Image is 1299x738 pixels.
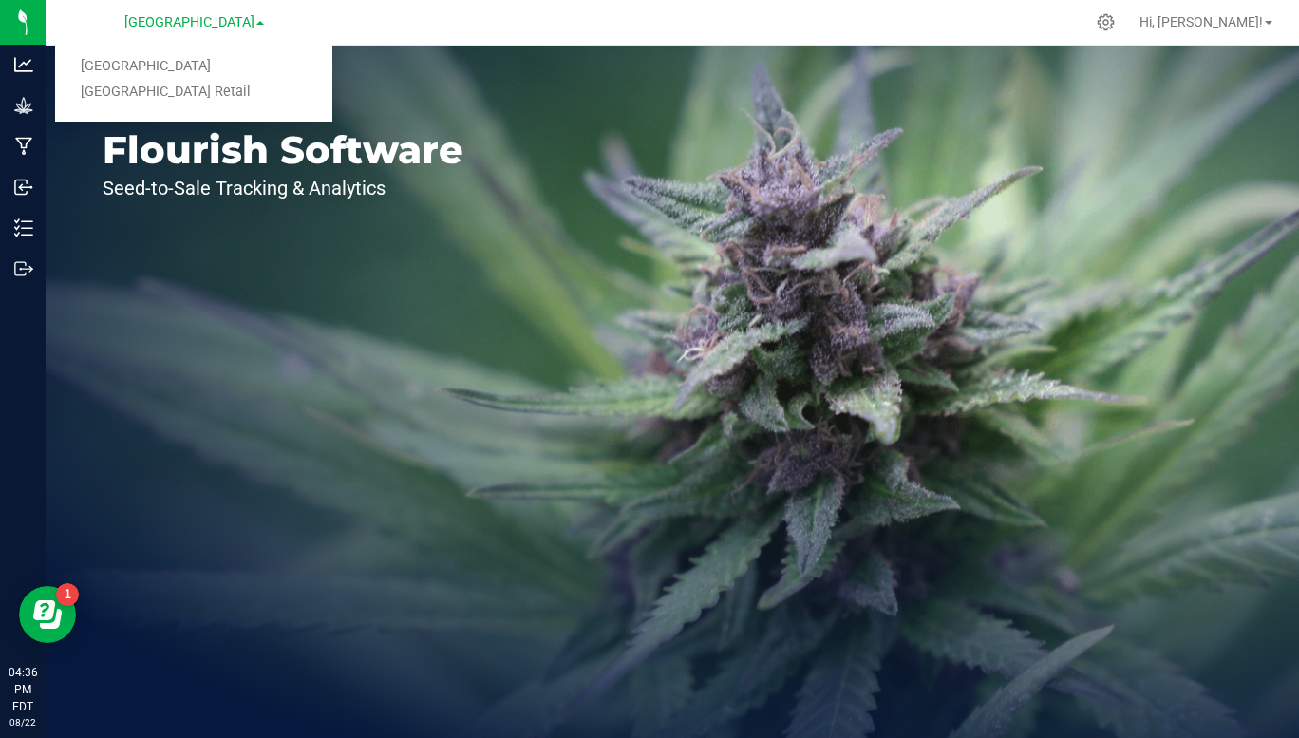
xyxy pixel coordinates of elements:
a: [GEOGRAPHIC_DATA] Retail [55,80,332,105]
a: [GEOGRAPHIC_DATA] [55,54,332,80]
div: Manage settings [1094,13,1118,31]
span: Hi, [PERSON_NAME]! [1139,14,1263,29]
inline-svg: Inventory [14,218,33,237]
p: 04:36 PM EDT [9,664,37,715]
iframe: Resource center [19,586,76,643]
inline-svg: Outbound [14,259,33,278]
p: 08/22 [9,715,37,729]
inline-svg: Manufacturing [14,137,33,156]
iframe: Resource center unread badge [56,583,79,606]
inline-svg: Analytics [14,55,33,74]
p: Seed-to-Sale Tracking & Analytics [103,179,463,198]
inline-svg: Inbound [14,178,33,197]
span: [GEOGRAPHIC_DATA] [124,14,254,30]
p: Flourish Software [103,131,463,169]
inline-svg: Grow [14,96,33,115]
